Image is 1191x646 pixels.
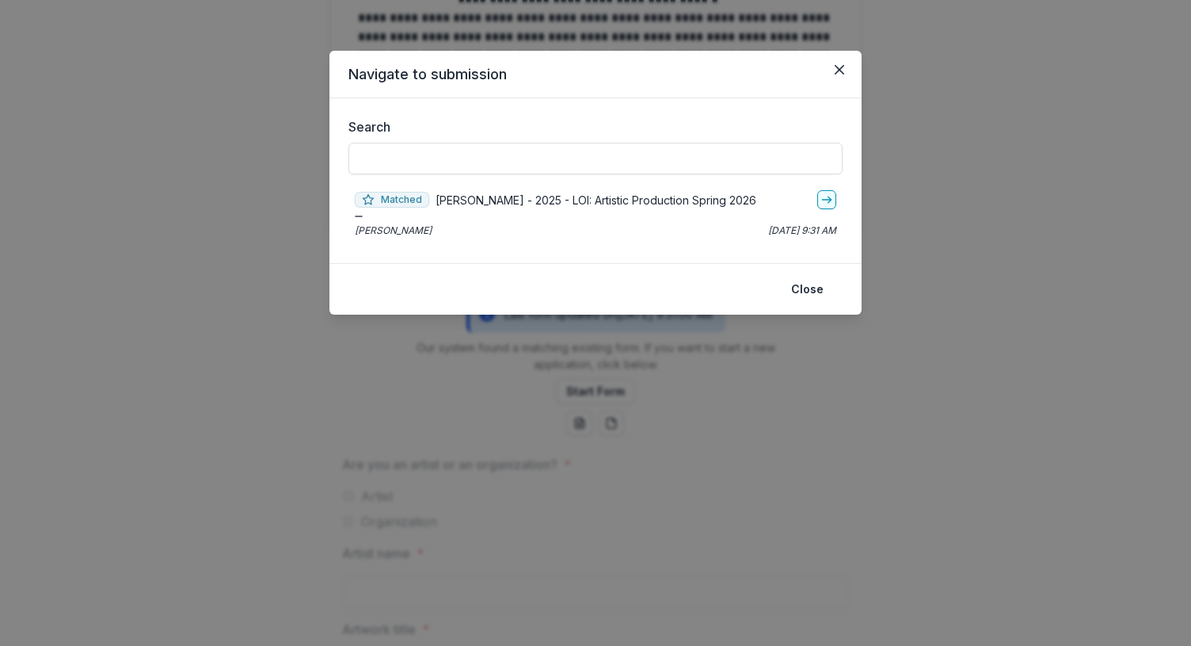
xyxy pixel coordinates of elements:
[768,224,836,238] p: [DATE] 9:31 AM
[827,57,852,82] button: Close
[817,190,836,209] a: go-to
[436,192,756,208] p: [PERSON_NAME] - 2025 - LOI: Artistic Production Spring 2026
[782,277,833,302] button: Close
[355,192,429,208] span: Matched
[329,51,862,98] header: Navigate to submission
[348,117,833,136] label: Search
[355,224,432,238] p: [PERSON_NAME]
